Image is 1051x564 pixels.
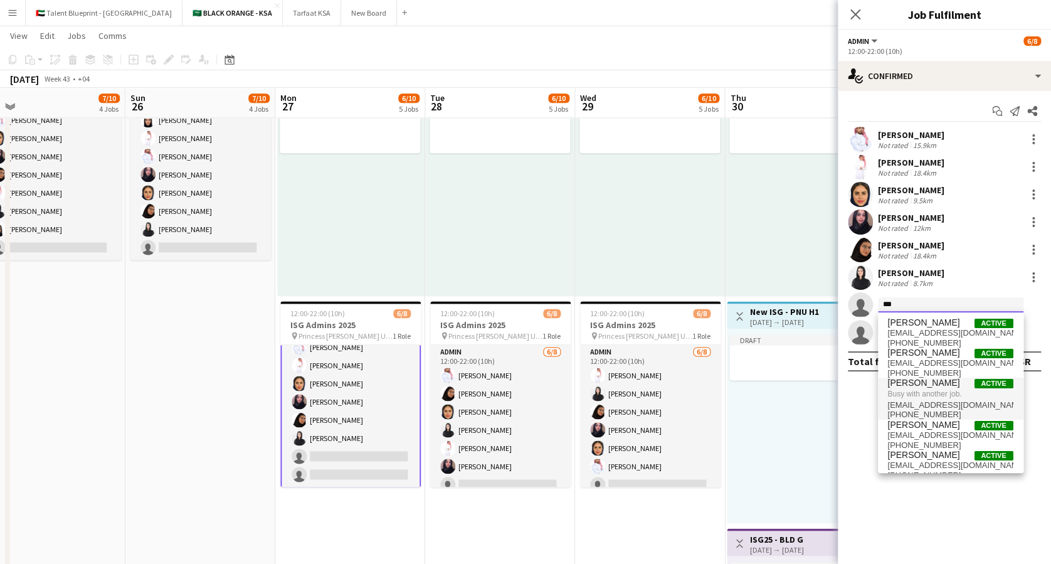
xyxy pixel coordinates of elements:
span: +966537039961 [888,410,1013,420]
span: 6/8 [543,309,561,318]
span: 6/8 [693,309,710,318]
div: [PERSON_NAME] [878,157,944,168]
app-job-card: Draft [280,108,420,153]
span: Abdulrehman Asif [888,348,960,358]
div: 15.9km [911,141,939,150]
span: 29 [578,99,596,114]
span: asilidris123@gmail.com [888,430,1013,440]
span: 7/10 [98,93,120,103]
div: [DATE] → [DATE] [749,317,818,327]
h3: New ISG - PNU H1 [749,306,818,317]
app-card-role: Admin6/812:00-22:00 (10h)[PERSON_NAME][PERSON_NAME][PERSON_NAME][PERSON_NAME][PERSON_NAME][PERSON... [430,345,571,515]
span: Mon [280,92,297,104]
app-card-role: Admin6/812:00-22:00 (10h)[PERSON_NAME][PERSON_NAME][PERSON_NAME][PERSON_NAME][PERSON_NAME][PERSON... [580,345,721,515]
span: Wed [580,92,596,104]
app-job-card: Draft [579,108,720,153]
div: 4 Jobs [249,104,269,114]
button: Admin [848,36,879,46]
app-job-card: 12:00-22:00 (10h)7/8ISG Admins 2025 Princess [PERSON_NAME] University1 RoleAdmin7/812:00-22:00 (1... [130,74,271,260]
div: Total fee [848,355,890,368]
span: 12:00-22:00 (10h) [590,309,645,318]
span: Edit [40,30,55,41]
div: Draft [729,335,870,345]
span: asif.nawazshah10@gmail.com [888,460,1013,471]
a: View [5,28,33,44]
span: Busy with another job. [888,388,1013,400]
span: 1 Role [542,331,561,341]
span: +966595815490 [888,338,1013,348]
span: Princess [PERSON_NAME] University [448,331,542,341]
span: Princess [PERSON_NAME] University [598,331,692,341]
span: Tue [430,92,445,104]
span: 6/8 [393,309,411,318]
div: Not rated [878,223,911,233]
div: Not rated [878,251,911,260]
a: Jobs [62,28,91,44]
div: 4 Jobs [99,104,119,114]
span: Active [974,319,1013,328]
span: aseemalahdal@gmail.com [888,328,1013,338]
div: 5 Jobs [699,104,719,114]
div: [PERSON_NAME] [878,184,944,196]
div: [PERSON_NAME] [878,212,944,223]
div: Draft [430,108,570,153]
app-card-role: Admin7/812:00-22:00 (10h)[PERSON_NAME][PERSON_NAME][PERSON_NAME][PERSON_NAME][PERSON_NAME][PERSON... [130,90,271,260]
span: Jobs [67,30,86,41]
h3: ISG25 - BLD G [749,533,803,545]
app-card-role: Admin6/812:00-22:00 (10h)[PERSON_NAME][PERSON_NAME][PERSON_NAME][PERSON_NAME][PERSON_NAME][PERSON... [280,316,421,488]
span: +971564317663 [888,471,1013,481]
div: [DATE] [10,73,39,85]
div: Not rated [878,168,911,178]
span: 26 [129,99,145,114]
app-job-card: Draft [729,335,870,380]
span: Asif Shah [888,450,960,460]
span: Aseel Idris [888,420,960,430]
div: 18.4km [911,251,939,260]
div: Not rated [878,279,911,288]
span: 27 [278,99,297,114]
div: [PERSON_NAME] [878,129,944,141]
div: 8.7km [911,279,935,288]
div: 12:00-22:00 (10h) [848,46,1041,56]
span: 6/10 [698,93,719,103]
span: Active [974,451,1013,460]
span: 1 Role [393,331,411,341]
div: 5 Jobs [549,104,569,114]
app-job-card: 12:00-22:00 (10h)6/8ISG Admins 2025 Princess [PERSON_NAME] University1 RoleAdmin6/812:00-22:00 (1... [280,301,421,487]
span: 28 [428,99,445,114]
h3: Job Fulfilment [838,6,1051,23]
a: Comms [93,28,132,44]
span: 1 Role [692,331,710,341]
h3: ISG Admins 2025 [280,319,421,331]
span: asiriafnan94@gmail.com [888,400,1013,410]
span: abdulasifrehman97@gmail.com [888,358,1013,368]
div: 9.5km [911,196,935,205]
app-job-card: 12:00-22:00 (10h)6/8ISG Admins 2025 Princess [PERSON_NAME] University1 RoleAdmin6/812:00-22:00 (1... [580,301,721,487]
app-job-card: 12:00-22:00 (10h)6/8ISG Admins 2025 Princess [PERSON_NAME] University1 RoleAdmin6/812:00-22:00 (1... [430,301,571,487]
button: New Board [341,1,397,25]
div: 18.4km [911,168,939,178]
span: 12:00-22:00 (10h) [290,309,345,318]
span: Active [974,421,1013,430]
span: +966550039515 [888,440,1013,450]
div: 5 Jobs [399,104,419,114]
span: Comms [98,30,127,41]
span: 7/10 [248,93,270,103]
div: [DATE] → [DATE] [749,545,803,554]
span: Active [974,349,1013,358]
span: Admin [848,36,869,46]
div: Confirmed [838,61,1051,91]
div: Draft [729,108,870,153]
button: 🇦🇪 Talent Blueprint - [GEOGRAPHIC_DATA] [26,1,182,25]
span: +971585731508 [888,368,1013,378]
div: [PERSON_NAME] [878,267,944,279]
div: +04 [78,74,90,83]
span: Afnan Asiri [888,378,960,388]
h3: ISG Admins 2025 [430,319,571,331]
span: 30 [728,99,746,114]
